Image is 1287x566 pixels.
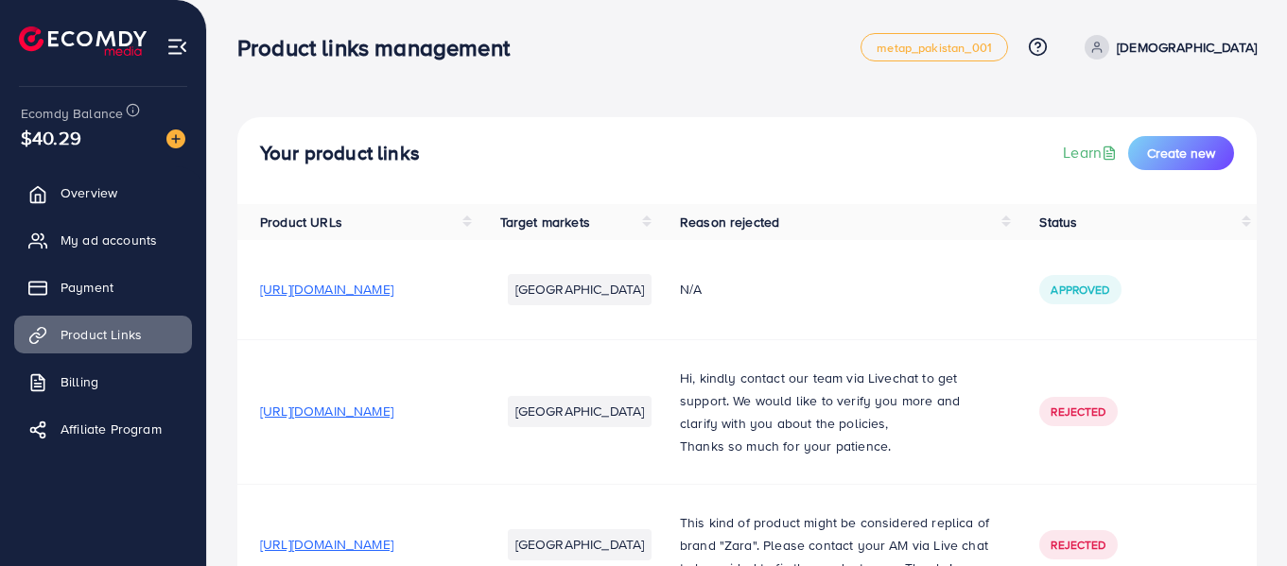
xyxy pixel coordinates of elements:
[14,174,192,212] a: Overview
[260,535,393,554] span: [URL][DOMAIN_NAME]
[1051,282,1109,298] span: Approved
[260,402,393,420] span: [URL][DOMAIN_NAME]
[260,213,342,232] span: Product URLs
[680,367,994,435] p: Hi, kindly contact our team via Livechat to get support. We would like to verify you more and cla...
[19,26,147,56] img: logo
[14,316,192,353] a: Product Links
[1207,481,1273,552] iframe: Chat
[1077,35,1257,60] a: [DEMOGRAPHIC_DATA]
[500,213,590,232] span: Target markets
[1117,36,1257,59] p: [DEMOGRAPHIC_DATA]
[1039,213,1077,232] span: Status
[237,34,525,61] h3: Product links management
[14,221,192,259] a: My ad accounts
[680,435,994,457] p: Thanks so much for your patience.
[877,42,992,54] span: metap_pakistan_001
[1147,144,1215,163] span: Create new
[21,104,123,123] span: Ecomdy Balance
[61,325,142,344] span: Product Links
[14,410,192,448] a: Affiliate Program
[61,231,157,249] span: My ad accounts
[21,124,81,151] span: $40.29
[166,129,185,148] img: image
[166,36,188,58] img: menu
[508,396,652,426] li: [GEOGRAPHIC_DATA]
[1051,403,1105,420] span: Rejected
[680,213,779,232] span: Reason rejected
[1051,537,1105,553] span: Rejected
[260,142,420,165] h4: Your product links
[260,280,393,299] span: [URL][DOMAIN_NAME]
[1128,136,1234,170] button: Create new
[861,33,1008,61] a: metap_pakistan_001
[61,183,117,202] span: Overview
[1063,142,1121,163] a: Learn
[508,529,652,559] li: [GEOGRAPHIC_DATA]
[680,280,702,299] span: N/A
[508,274,652,304] li: [GEOGRAPHIC_DATA]
[14,268,192,306] a: Payment
[61,372,98,391] span: Billing
[14,363,192,401] a: Billing
[61,420,162,438] span: Affiliate Program
[61,278,113,297] span: Payment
